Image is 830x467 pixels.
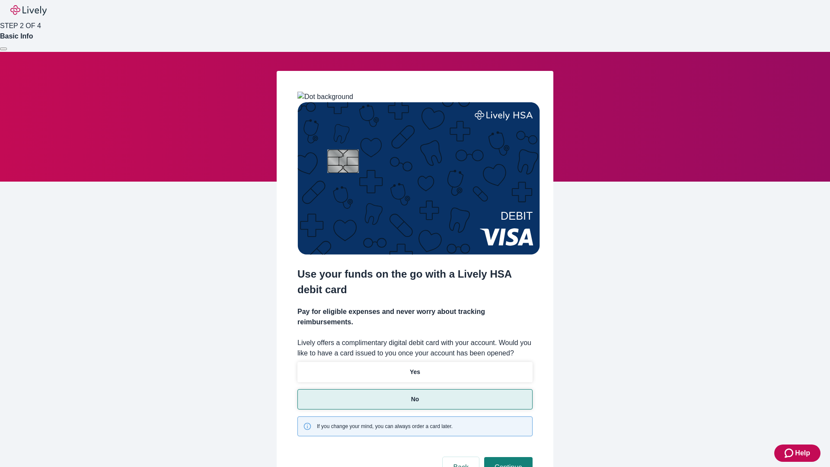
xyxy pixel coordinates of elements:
p: Yes [410,368,420,377]
button: Yes [297,362,533,382]
span: Help [795,448,810,458]
img: Lively [10,5,47,16]
img: Dot background [297,92,353,102]
svg: Zendesk support icon [785,448,795,458]
h4: Pay for eligible expenses and never worry about tracking reimbursements. [297,307,533,327]
h2: Use your funds on the go with a Lively HSA debit card [297,266,533,297]
button: No [297,389,533,409]
p: No [411,395,419,404]
span: If you change your mind, you can always order a card later. [317,422,453,430]
img: Debit card [297,102,540,255]
button: Zendesk support iconHelp [774,445,820,462]
label: Lively offers a complimentary digital debit card with your account. Would you like to have a card... [297,338,533,358]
